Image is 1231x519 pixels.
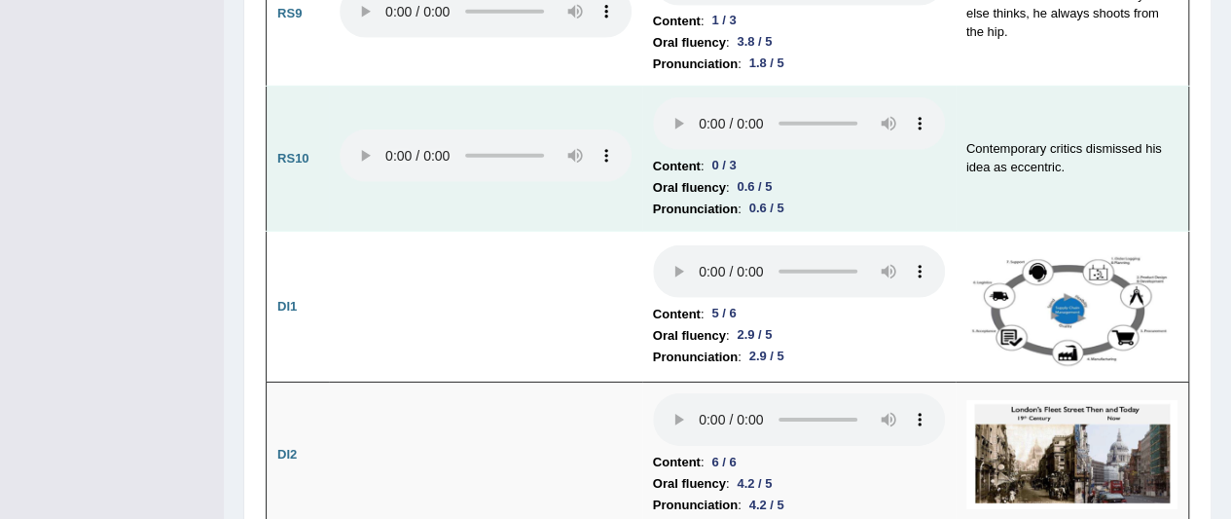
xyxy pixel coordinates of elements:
b: Content [653,452,701,473]
b: Content [653,11,701,32]
div: 2.9 / 5 [742,347,792,367]
li: : [653,304,945,325]
div: 4.2 / 5 [742,495,792,515]
div: 4.2 / 5 [729,473,779,494]
b: Oral fluency [653,32,726,54]
div: 0.6 / 5 [742,199,792,219]
b: Pronunciation [653,347,738,368]
b: DI2 [277,447,297,462]
div: 5 / 6 [704,304,743,324]
li: : [653,199,945,220]
b: RS10 [277,151,309,166]
li: : [653,473,945,495]
li: : [653,325,945,347]
b: Content [653,304,701,325]
b: Content [653,156,701,177]
div: 0.6 / 5 [729,177,779,198]
li: : [653,54,945,75]
li: : [653,495,945,516]
b: Oral fluency [653,473,726,495]
td: Contemporary critics dismissed his idea as eccentric. [956,87,1189,232]
li: : [653,32,945,54]
div: 1.8 / 5 [742,54,792,74]
div: 0 / 3 [704,156,743,176]
div: 3.8 / 5 [729,32,779,53]
b: Pronunciation [653,495,738,516]
b: Pronunciation [653,199,738,220]
b: RS9 [277,6,302,20]
b: Oral fluency [653,325,726,347]
b: Oral fluency [653,177,726,199]
div: 6 / 6 [704,452,743,472]
li: : [653,347,945,368]
li: : [653,452,945,473]
li: : [653,156,945,177]
li: : [653,11,945,32]
b: Pronunciation [653,54,738,75]
div: 2.9 / 5 [729,325,779,346]
li: : [653,177,945,199]
div: 1 / 3 [704,11,743,31]
b: DI1 [277,299,297,314]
